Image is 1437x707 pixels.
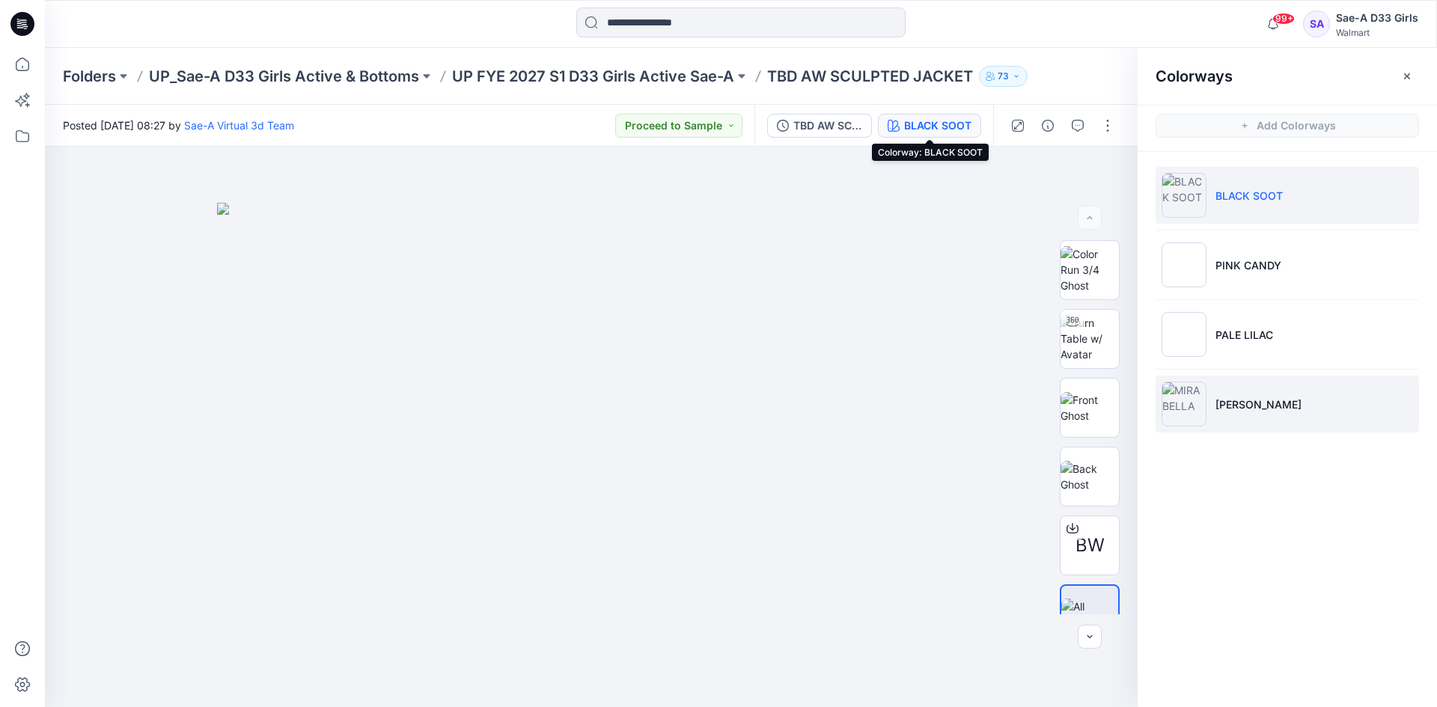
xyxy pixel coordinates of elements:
a: UP_Sae-A D33 Girls Active & Bottoms [149,66,419,87]
img: MIRABELLA [1162,382,1206,426]
img: PALE LILAC [1162,312,1206,357]
div: Sae-A D33 Girls [1336,9,1418,27]
p: PALE LILAC [1215,327,1273,343]
a: Sae-A Virtual 3d Team [184,119,294,132]
h2: Colorways [1156,67,1233,85]
div: TBD AW SCULPTED JACKET_Rev3_FULL COLORWAYS [793,117,862,134]
img: All colorways [1061,599,1118,630]
p: PINK CANDY [1215,257,1281,273]
div: Walmart [1336,27,1418,38]
p: 73 [998,68,1009,85]
span: 99+ [1272,13,1295,25]
span: BW [1076,532,1105,559]
button: TBD AW SCULPTED JACKET_Rev3_FULL COLORWAYS [767,114,872,138]
p: [PERSON_NAME] [1215,397,1302,412]
div: SA [1303,10,1330,37]
img: Front Ghost [1061,392,1119,423]
p: BLACK SOOT [1215,188,1283,203]
a: Folders [63,66,116,87]
span: Posted [DATE] 08:27 by [63,117,294,133]
img: BLACK SOOT [1162,173,1206,218]
img: Turn Table w/ Avatar [1061,315,1119,362]
img: PINK CANDY [1162,242,1206,287]
div: BLACK SOOT [904,117,971,134]
p: TBD AW SCULPTED JACKET [767,66,973,87]
a: UP FYE 2027 S1 D33 Girls Active Sae-A [452,66,734,87]
img: Color Run 3/4 Ghost [1061,246,1119,293]
button: 73 [979,66,1028,87]
button: BLACK SOOT [878,114,981,138]
img: Back Ghost [1061,461,1119,492]
button: Details [1036,114,1060,138]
